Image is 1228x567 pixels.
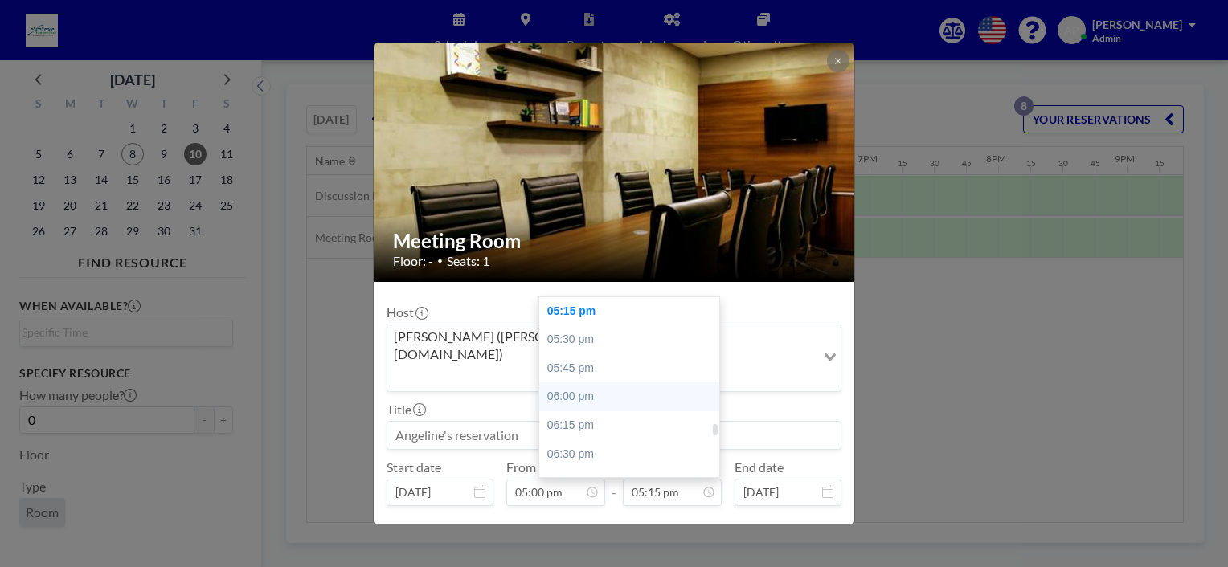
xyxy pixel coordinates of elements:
[387,324,841,391] div: Search for option
[405,520,444,536] label: Repeat
[539,297,727,326] div: 05:15 pm
[539,468,727,497] div: 06:45 pm
[539,325,727,354] div: 05:30 pm
[612,465,616,500] span: -
[374,2,856,323] img: 537.jpg
[387,459,441,475] label: Start date
[387,304,427,320] label: Host
[389,367,814,388] input: Search for option
[387,422,841,449] input: Angeline's reservation
[539,440,727,469] div: 06:30 pm
[387,402,424,418] label: Title
[393,229,837,253] h2: Meeting Room
[539,354,727,383] div: 05:45 pm
[539,382,727,411] div: 06:00 pm
[735,459,784,475] label: End date
[393,253,433,269] span: Floor: -
[447,253,489,269] span: Seats: 1
[437,255,443,267] span: •
[391,328,813,364] span: [PERSON_NAME] ([PERSON_NAME][EMAIL_ADDRESS][DOMAIN_NAME])
[539,411,727,440] div: 06:15 pm
[506,459,536,475] label: From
